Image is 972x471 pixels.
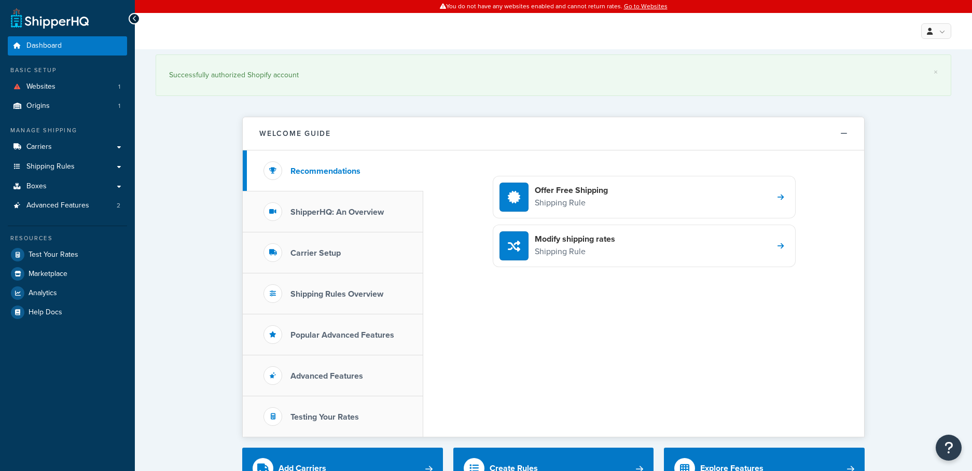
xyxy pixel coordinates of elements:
div: Resources [8,234,127,243]
h3: Carrier Setup [290,248,341,258]
h3: ShipperHQ: An Overview [290,207,384,217]
span: Help Docs [29,308,62,317]
span: Dashboard [26,41,62,50]
span: Websites [26,82,55,91]
a: Marketplace [8,265,127,283]
a: Origins1 [8,96,127,116]
span: 1 [118,102,120,110]
span: Boxes [26,182,47,191]
h3: Recommendations [290,167,360,176]
li: Advanced Features [8,196,127,215]
h2: Welcome Guide [259,130,331,137]
div: Successfully authorized Shopify account [169,68,938,82]
span: Advanced Features [26,201,89,210]
a: Advanced Features2 [8,196,127,215]
h3: Testing Your Rates [290,412,359,422]
span: Analytics [29,289,57,298]
h4: Offer Free Shipping [535,185,608,196]
a: Shipping Rules [8,157,127,176]
span: 2 [117,201,120,210]
a: Boxes [8,177,127,196]
div: Basic Setup [8,66,127,75]
h4: Modify shipping rates [535,233,615,245]
h3: Advanced Features [290,371,363,381]
a: Carriers [8,137,127,157]
span: Marketplace [29,270,67,279]
a: Help Docs [8,303,127,322]
span: Carriers [26,143,52,151]
p: Shipping Rule [535,196,608,210]
span: Shipping Rules [26,162,75,171]
li: Origins [8,96,127,116]
a: × [934,68,938,76]
a: Websites1 [8,77,127,96]
button: Welcome Guide [243,117,864,150]
span: Test Your Rates [29,251,78,259]
div: Manage Shipping [8,126,127,135]
span: Origins [26,102,50,110]
a: Test Your Rates [8,245,127,264]
a: Dashboard [8,36,127,56]
a: Analytics [8,284,127,302]
p: Shipping Rule [535,245,615,258]
button: Open Resource Center [936,435,962,461]
a: Go to Websites [624,2,668,11]
h3: Shipping Rules Overview [290,289,383,299]
h3: Popular Advanced Features [290,330,394,340]
span: 1 [118,82,120,91]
